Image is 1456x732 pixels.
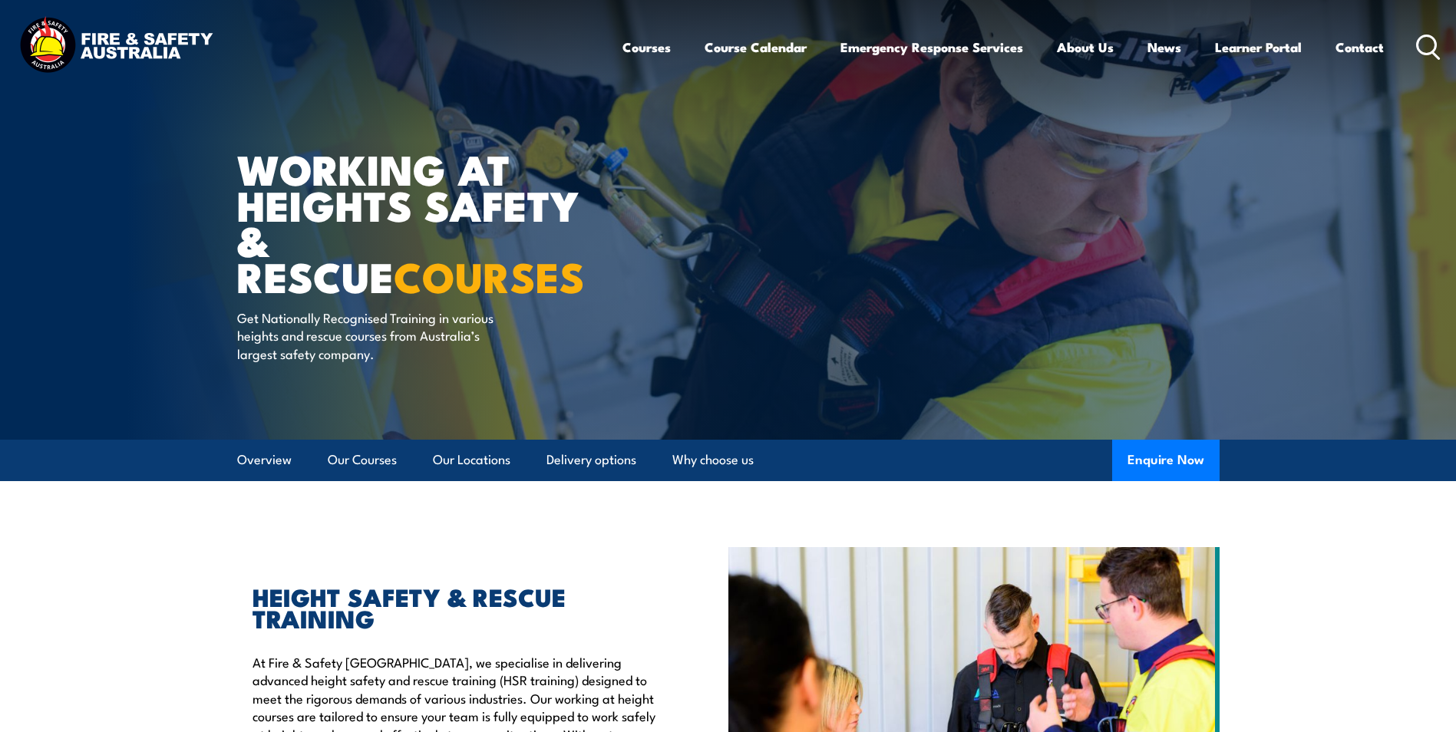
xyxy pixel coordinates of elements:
[1335,27,1384,68] a: Contact
[1112,440,1220,481] button: Enquire Now
[1057,27,1114,68] a: About Us
[237,150,616,294] h1: WORKING AT HEIGHTS SAFETY & RESCUE
[622,27,671,68] a: Courses
[840,27,1023,68] a: Emergency Response Services
[253,585,658,628] h2: HEIGHT SAFETY & RESCUE TRAINING
[1215,27,1302,68] a: Learner Portal
[672,440,754,480] a: Why choose us
[237,308,517,362] p: Get Nationally Recognised Training in various heights and rescue courses from Australia’s largest...
[433,440,510,480] a: Our Locations
[546,440,636,480] a: Delivery options
[237,440,292,480] a: Overview
[394,243,585,307] strong: COURSES
[705,27,807,68] a: Course Calendar
[1147,27,1181,68] a: News
[328,440,397,480] a: Our Courses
